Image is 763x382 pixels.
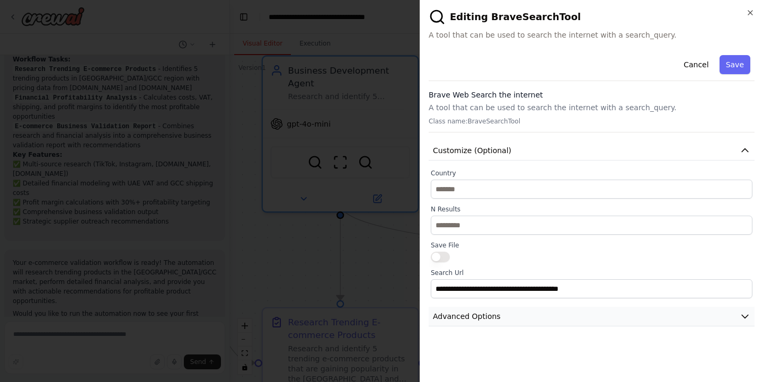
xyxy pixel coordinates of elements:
[431,169,752,177] label: Country
[429,102,755,113] p: A tool that can be used to search the internet with a search_query.
[429,117,755,126] p: Class name: BraveSearchTool
[431,241,752,250] label: Save File
[429,8,755,25] h2: Editing BraveSearchTool
[720,55,750,74] button: Save
[429,8,446,25] img: BraveSearchTool
[433,145,511,156] span: Customize (Optional)
[429,30,755,40] span: A tool that can be used to search the internet with a search_query.
[429,307,755,326] button: Advanced Options
[431,269,752,277] label: Search Url
[429,141,755,161] button: Customize (Optional)
[429,90,755,100] h3: Brave Web Search the internet
[677,55,715,74] button: Cancel
[433,311,501,322] span: Advanced Options
[431,205,752,214] label: N Results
